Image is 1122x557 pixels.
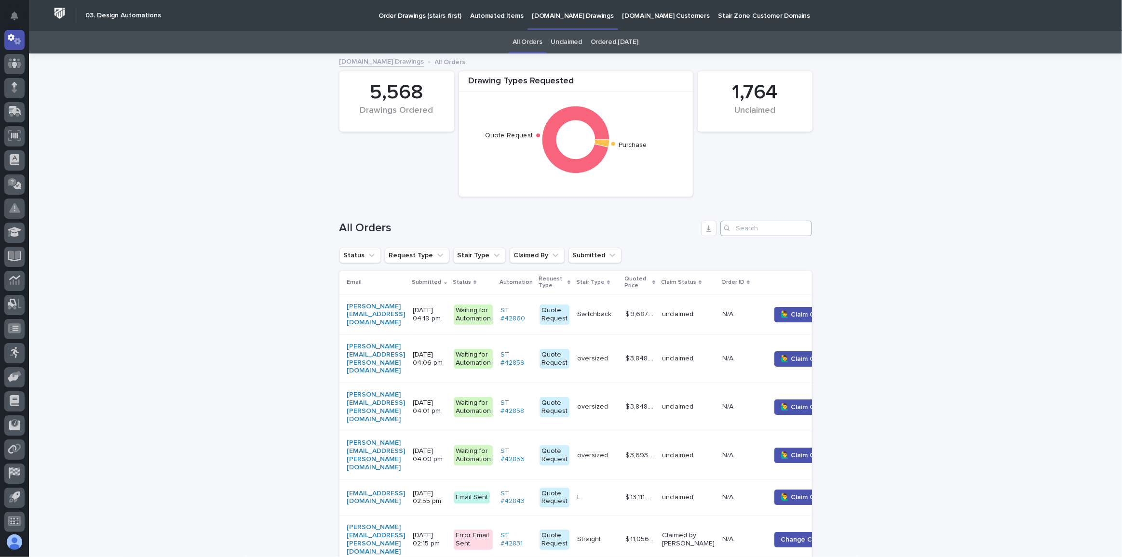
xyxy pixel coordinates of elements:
img: Workspace Logo [51,4,68,22]
span: 🙋‍♂️ Claim Order [781,451,828,460]
div: Quote Request [540,349,569,369]
a: All Orders [513,31,542,53]
p: oversized [577,450,610,460]
p: N/A [722,450,735,460]
p: [DATE] 04:00 pm [413,447,446,464]
p: oversized [577,401,610,411]
text: Quote Request [485,132,533,139]
p: Stair Type [576,277,605,288]
p: $ 9,687.00 [625,308,656,318]
text: Purchase [619,142,647,149]
span: 🙋‍♂️ Claim Order [781,310,828,319]
p: N/A [722,533,735,544]
p: [DATE] 02:15 pm [413,531,446,548]
span: 🙋‍♂️ Claim Order [781,402,828,412]
p: N/A [722,308,735,318]
p: $ 13,111.00 [625,491,656,502]
button: 🙋‍♂️ Claim Order [774,448,834,463]
p: N/A [722,353,735,363]
tr: [PERSON_NAME][EMAIL_ADDRESS][PERSON_NAME][DOMAIN_NAME] [DATE] 04:06 pmWaiting for AutomationST #4... [339,334,852,383]
button: Request Type [385,248,449,263]
a: [PERSON_NAME][EMAIL_ADDRESS][PERSON_NAME][DOMAIN_NAME] [347,391,406,423]
span: Change Claimer [781,535,831,544]
p: unclaimed [662,355,715,363]
a: Unclaimed [551,31,582,53]
p: Submitted [412,277,442,288]
div: Waiting for Automation [454,445,493,465]
button: Stair Type [453,248,506,263]
button: Claimed By [510,248,565,263]
a: ST #42858 [500,399,532,415]
p: Order ID [721,277,744,288]
p: oversized [577,353,610,363]
div: 5,568 [356,80,438,105]
a: ST #42856 [500,447,532,464]
p: [DATE] 04:01 pm [413,399,446,415]
p: N/A [722,401,735,411]
tr: [PERSON_NAME][EMAIL_ADDRESS][PERSON_NAME][DOMAIN_NAME] [DATE] 04:01 pmWaiting for AutomationST #4... [339,383,852,431]
p: unclaimed [662,310,715,318]
p: unclaimed [662,403,715,411]
a: ST #42859 [500,351,532,367]
p: Status [453,277,471,288]
p: $ 3,848.00 [625,401,656,411]
tr: [PERSON_NAME][EMAIL_ADDRESS][PERSON_NAME][DOMAIN_NAME] [DATE] 04:00 pmWaiting for AutomationST #4... [339,431,852,479]
h2: 03. Design Automations [85,12,161,20]
p: Straight [577,533,603,544]
p: $ 3,693.00 [625,450,656,460]
button: 🙋‍♂️ Claim Order [774,490,834,505]
button: Status [339,248,381,263]
div: Waiting for Automation [454,305,493,325]
a: [PERSON_NAME][EMAIL_ADDRESS][DOMAIN_NAME] [347,303,406,327]
button: 🙋‍♂️ Claim Order [774,307,834,322]
div: Quote Request [540,445,569,465]
a: Ordered [DATE] [591,31,638,53]
input: Search [720,221,812,236]
button: Notifications [4,6,25,26]
div: 1,764 [714,80,796,105]
div: Drawings Ordered [356,106,438,126]
div: Quote Request [540,397,569,417]
a: [PERSON_NAME][EMAIL_ADDRESS][PERSON_NAME][DOMAIN_NAME] [347,523,406,556]
button: users-avatar [4,532,25,552]
a: [PERSON_NAME][EMAIL_ADDRESS][PERSON_NAME][DOMAIN_NAME] [347,343,406,375]
button: 🙋‍♂️ Claim Order [774,351,834,367]
p: [DATE] 04:06 pm [413,351,446,367]
a: ST #42860 [500,306,532,323]
button: 🙋‍♂️ Claim Order [774,399,834,415]
p: [DATE] 02:55 pm [413,490,446,506]
p: Claim Status [661,277,696,288]
h1: All Orders [339,221,697,235]
span: 🙋‍♂️ Claim Order [781,492,828,502]
p: Request Type [539,274,565,292]
span: 🙋‍♂️ Claim Order [781,354,828,364]
a: [EMAIL_ADDRESS][DOMAIN_NAME] [347,490,406,506]
div: Quote Request [540,530,569,550]
div: Notifications [12,12,25,27]
button: Change Claimer [774,532,837,547]
tr: [PERSON_NAME][EMAIL_ADDRESS][DOMAIN_NAME] [DATE] 04:19 pmWaiting for AutomationST #42860 Quote Re... [339,294,852,334]
a: [DOMAIN_NAME] Drawings [339,55,424,66]
p: [DATE] 04:19 pm [413,306,446,323]
div: Error Email Sent [454,530,493,550]
p: Switchback [577,308,613,318]
div: Quote Request [540,305,569,325]
p: L [577,491,582,502]
a: ST #42831 [500,531,532,548]
p: N/A [722,491,735,502]
p: unclaimed [662,493,715,502]
a: ST #42843 [500,490,532,506]
div: Waiting for Automation [454,397,493,417]
p: Email [347,277,362,288]
div: Quote Request [540,488,569,508]
tr: [EMAIL_ADDRESS][DOMAIN_NAME] [DATE] 02:55 pmEmail SentST #42843 Quote RequestLL $ 13,111.00$ 13,1... [339,479,852,516]
div: Drawing Types Requested [459,76,693,92]
p: $ 3,848.00 [625,353,656,363]
div: Waiting for Automation [454,349,493,369]
button: Submitted [568,248,622,263]
p: Claimed by [PERSON_NAME] [662,531,715,548]
p: $ 11,056.00 [625,533,656,544]
p: unclaimed [662,451,715,460]
a: [PERSON_NAME][EMAIL_ADDRESS][PERSON_NAME][DOMAIN_NAME] [347,439,406,471]
p: All Orders [435,56,466,66]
